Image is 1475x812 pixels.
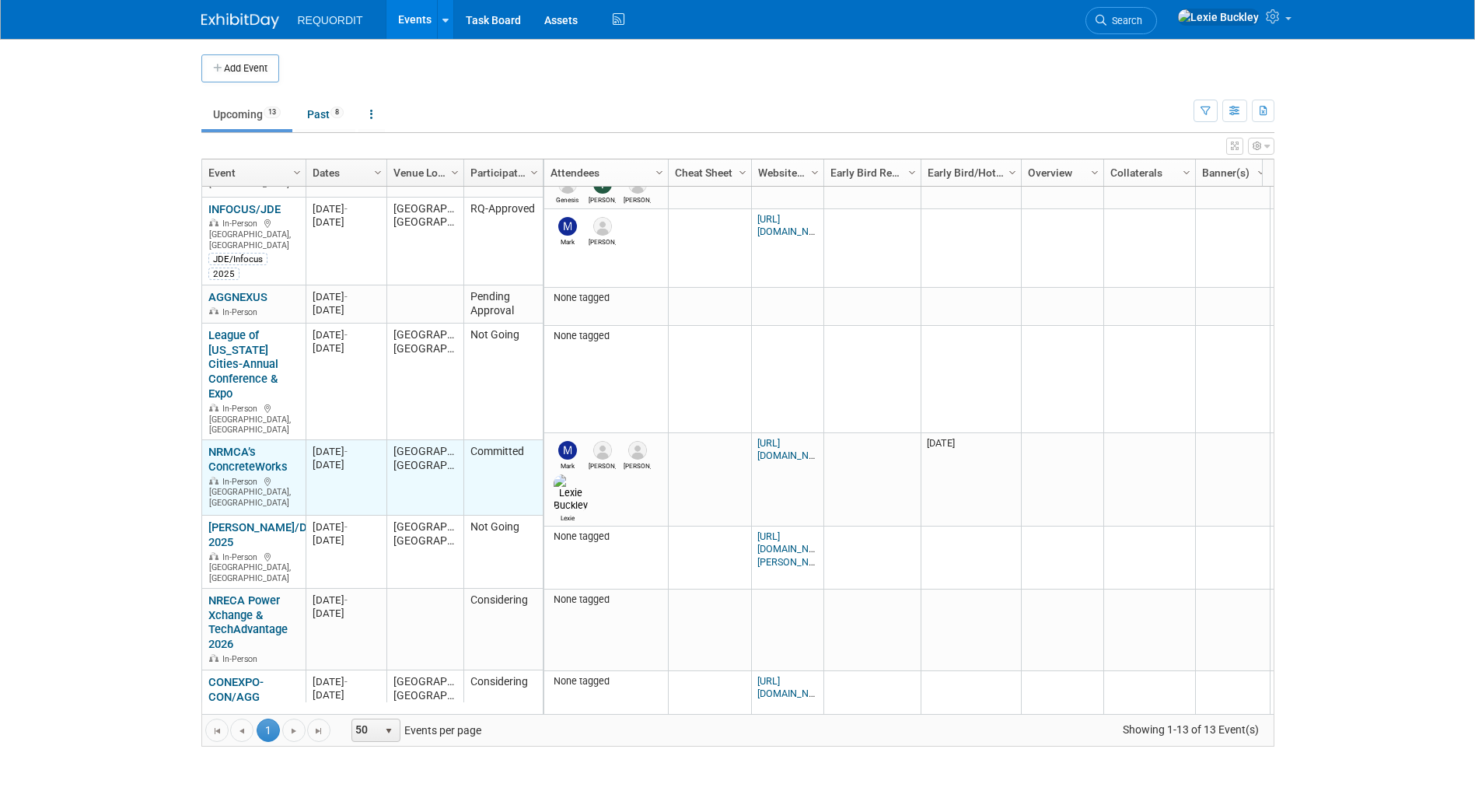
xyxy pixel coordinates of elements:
[651,159,668,183] a: Column Settings
[463,198,543,285] td: RQ-Approved
[470,159,533,186] a: Participation
[653,166,666,179] span: Column Settings
[369,159,386,183] a: Column Settings
[313,290,379,303] div: [DATE]
[313,341,379,355] div: [DATE]
[209,219,218,226] img: In-Person Event
[209,307,218,315] img: In-Person Event
[209,654,218,662] img: In-Person Event
[526,159,543,183] a: Column Settings
[554,512,581,522] div: Lexie Buckley
[344,594,348,606] span: -
[264,107,281,118] span: 13
[628,441,647,460] img: Bret Forster
[554,474,588,512] img: Lexie Buckley
[295,100,355,129] a: Past8
[551,159,658,186] a: Attendees
[386,324,463,440] td: [GEOGRAPHIC_DATA], [GEOGRAPHIC_DATA]
[352,719,379,741] span: 50
[463,440,543,516] td: Committed
[734,159,751,183] a: Column Settings
[1028,159,1093,186] a: Overview
[209,552,218,560] img: In-Person Event
[208,401,299,436] div: [GEOGRAPHIC_DATA], [GEOGRAPHIC_DATA]
[830,159,911,186] a: Early Bird Registration Ends
[344,203,348,215] span: -
[757,213,831,237] a: [URL][DOMAIN_NAME]
[904,159,921,183] a: Column Settings
[1255,166,1267,179] span: Column Settings
[282,719,306,742] a: Go to the next page
[222,219,262,229] span: In-Person
[921,433,1021,527] td: [DATE]
[288,159,306,183] a: Column Settings
[236,725,248,737] span: Go to the previous page
[313,445,379,458] div: [DATE]
[344,521,348,533] span: -
[624,460,651,470] div: Bret Forster
[386,198,463,285] td: [GEOGRAPHIC_DATA], [GEOGRAPHIC_DATA]
[205,719,229,742] a: Go to the first page
[208,253,267,265] div: JDE/Infocus
[313,725,325,737] span: Go to the last page
[550,530,662,543] div: None tagged
[589,194,616,204] div: Tom Talamantez
[313,202,379,215] div: [DATE]
[757,530,831,567] a: [URL][DOMAIN_NAME][PERSON_NAME]
[1086,159,1103,183] a: Column Settings
[736,166,749,179] span: Column Settings
[383,725,395,737] span: select
[449,166,461,179] span: Column Settings
[589,236,616,246] div: Joe Brogni
[393,159,453,186] a: Venue Location
[331,719,497,742] span: Events per page
[222,404,262,414] span: In-Person
[1180,166,1193,179] span: Column Settings
[313,534,379,547] div: [DATE]
[313,688,379,702] div: [DATE]
[208,268,239,280] div: 2025
[1108,719,1273,740] span: Showing 1-13 of 13 Event(s)
[386,440,463,516] td: [GEOGRAPHIC_DATA], [GEOGRAPHIC_DATA]
[1110,159,1185,186] a: Collaterals
[757,675,831,699] a: [URL][DOMAIN_NAME]
[1089,166,1101,179] span: Column Settings
[208,445,288,474] a: NRMCA’s ConcreteWorks
[344,446,348,457] span: -
[554,194,581,204] div: Genesis Brown
[208,675,264,704] a: CONEXPO-CON/AGG
[208,328,278,401] a: League of [US_STATE] Cities-Annual Conference & Expo
[463,285,543,324] td: Pending Approval
[589,460,616,470] div: Shaun Garrison
[291,166,303,179] span: Column Settings
[208,520,361,549] a: [PERSON_NAME]/Dimensions 2025
[313,159,376,186] a: Dates
[313,593,379,607] div: [DATE]
[298,14,363,26] span: REQUORDIT
[624,194,651,204] div: Bret Forster
[257,719,280,742] span: 1
[313,607,379,620] div: [DATE]
[313,328,379,341] div: [DATE]
[550,330,662,342] div: None tagged
[463,516,543,589] td: Not Going
[344,676,348,688] span: -
[757,437,831,461] a: [URL][DOMAIN_NAME]
[208,593,288,652] a: NRECA Power Xchange & TechAdvantage 2026
[928,159,1011,186] a: Early Bird/Hotel Discounted Rate Deadline
[446,159,463,183] a: Column Settings
[372,166,384,179] span: Column Settings
[222,307,262,317] span: In-Person
[208,216,299,250] div: [GEOGRAPHIC_DATA], [GEOGRAPHIC_DATA]
[1202,159,1260,186] a: Banner(s)
[593,217,612,236] img: Joe Brogni
[558,217,577,236] img: Mark Buckley
[528,166,540,179] span: Column Settings
[313,520,379,534] div: [DATE]
[209,404,218,411] img: In-Person Event
[313,303,379,317] div: [DATE]
[463,324,543,440] td: Not Going
[554,236,581,246] div: Mark Buckley
[550,593,662,606] div: None tagged
[313,215,379,229] div: [DATE]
